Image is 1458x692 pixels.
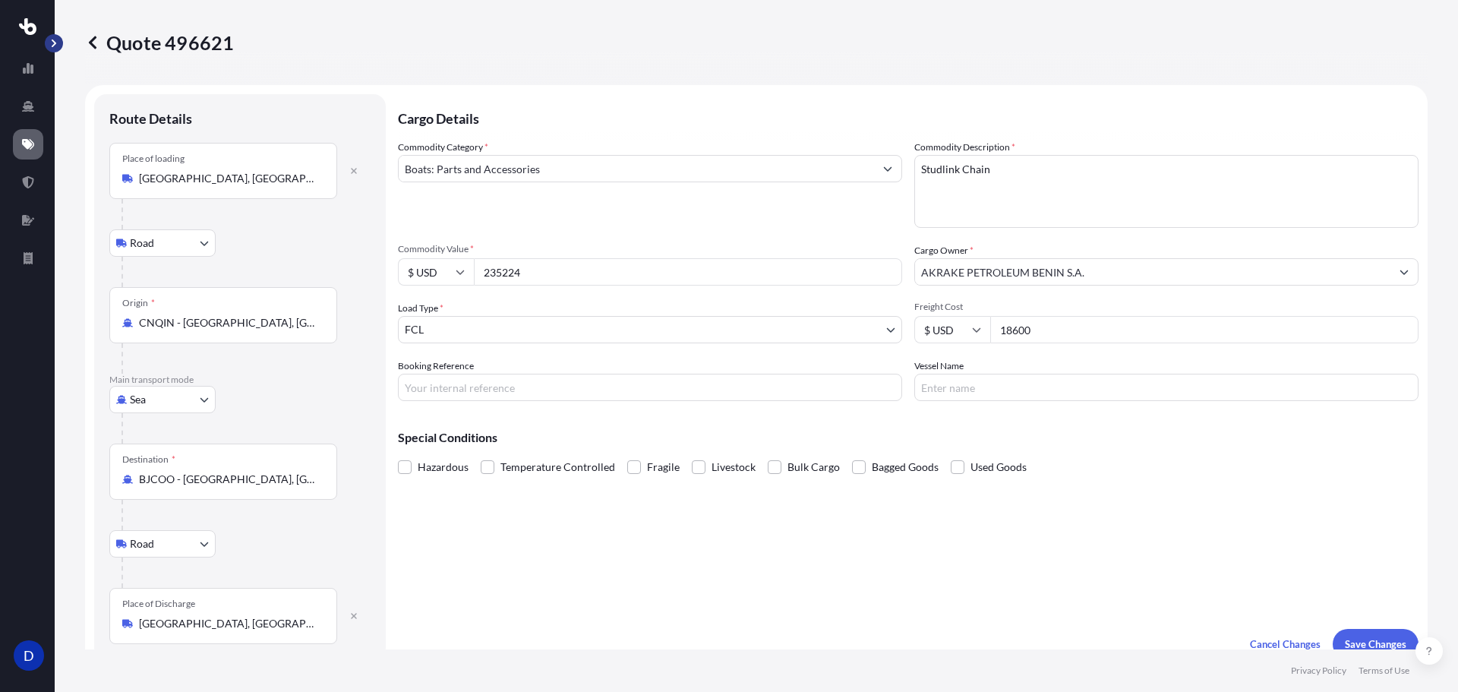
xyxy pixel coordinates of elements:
[109,229,216,257] button: Select transport
[398,140,488,155] label: Commodity Category
[914,243,974,258] label: Cargo Owner
[418,456,469,479] span: Hazardous
[109,386,216,413] button: Select transport
[990,316,1419,343] input: Enter amount
[139,616,318,631] input: Place of Discharge
[1333,629,1419,659] button: Save Changes
[139,315,318,330] input: Origin
[914,374,1419,401] input: Enter name
[1250,637,1321,652] p: Cancel Changes
[405,322,424,337] span: FCL
[874,155,901,182] button: Show suggestions
[130,536,154,551] span: Road
[24,648,34,663] span: D
[130,235,154,251] span: Road
[914,301,1419,313] span: Freight Cost
[915,258,1390,286] input: Full name
[1238,629,1333,659] button: Cancel Changes
[398,94,1419,140] p: Cargo Details
[122,453,175,466] div: Destination
[1291,665,1346,677] a: Privacy Policy
[1359,665,1409,677] a: Terms of Use
[122,297,155,309] div: Origin
[398,359,474,374] label: Booking Reference
[122,598,195,610] div: Place of Discharge
[1390,258,1418,286] button: Show suggestions
[914,359,964,374] label: Vessel Name
[914,140,1015,155] label: Commodity Description
[85,30,234,55] p: Quote 496621
[398,243,902,255] span: Commodity Value
[398,301,443,316] span: Load Type
[1345,637,1406,652] p: Save Changes
[914,155,1419,228] textarea: Studlink Chain
[398,374,902,401] input: Your internal reference
[647,456,680,479] span: Fragile
[712,456,756,479] span: Livestock
[474,258,902,286] input: Type amount
[130,392,146,407] span: Sea
[122,153,185,165] div: Place of loading
[109,374,371,386] p: Main transport mode
[787,456,840,479] span: Bulk Cargo
[109,109,192,128] p: Route Details
[398,316,902,343] button: FCL
[398,431,1419,444] p: Special Conditions
[139,472,318,487] input: Destination
[139,171,318,186] input: Place of loading
[500,456,615,479] span: Temperature Controlled
[399,155,874,182] input: Select a commodity type
[109,530,216,558] button: Select transport
[970,456,1027,479] span: Used Goods
[872,456,939,479] span: Bagged Goods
